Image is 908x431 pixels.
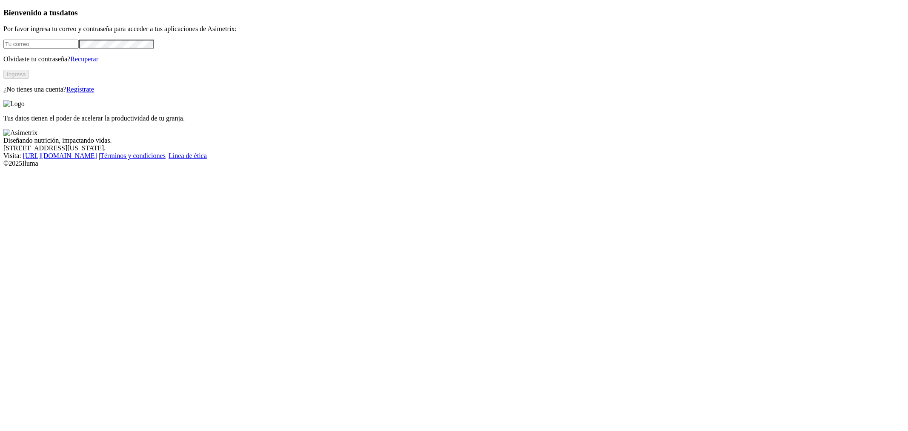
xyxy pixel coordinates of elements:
[3,8,905,17] h3: Bienvenido a tus
[3,86,905,93] p: ¿No tienes una cuenta?
[23,152,97,159] a: [URL][DOMAIN_NAME]
[3,144,905,152] div: [STREET_ADDRESS][US_STATE].
[66,86,94,93] a: Regístrate
[3,40,79,49] input: Tu correo
[3,25,905,33] p: Por favor ingresa tu correo y contraseña para acceder a tus aplicaciones de Asimetrix:
[3,152,905,160] div: Visita : | |
[3,55,905,63] p: Olvidaste tu contraseña?
[3,160,905,167] div: © 2025 Iluma
[60,8,78,17] span: datos
[3,129,37,137] img: Asimetrix
[100,152,166,159] a: Términos y condiciones
[3,100,25,108] img: Logo
[3,115,905,122] p: Tus datos tienen el poder de acelerar la productividad de tu granja.
[3,137,905,144] div: Diseñando nutrición, impactando vidas.
[3,70,29,79] button: Ingresa
[169,152,207,159] a: Línea de ética
[70,55,98,63] a: Recuperar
